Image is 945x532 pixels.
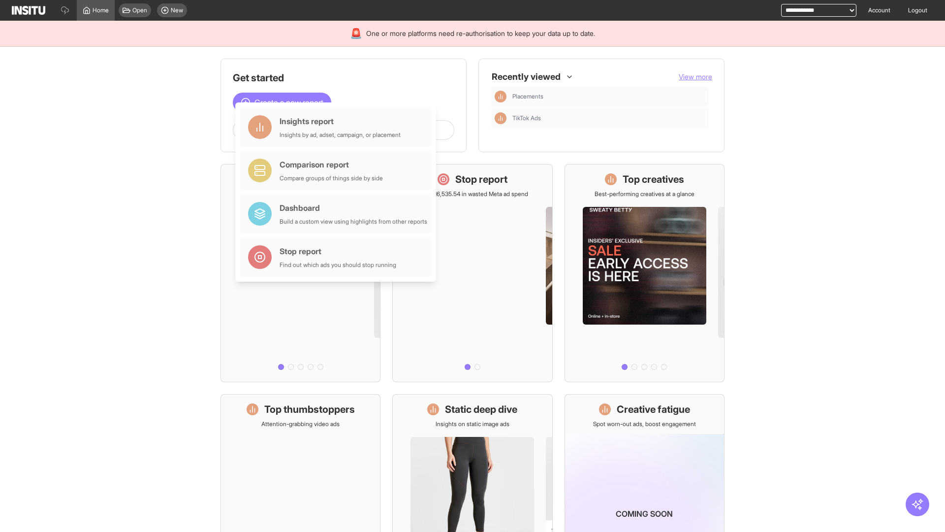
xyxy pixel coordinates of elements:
[233,93,331,112] button: Create a new report
[595,190,694,198] p: Best-performing creatives at a glance
[436,420,509,428] p: Insights on static image ads
[350,27,362,40] div: 🚨
[280,218,427,226] div: Build a custom view using highlights from other reports
[280,159,383,170] div: Comparison report
[280,202,427,214] div: Dashboard
[93,6,109,14] span: Home
[512,114,704,122] span: TikTok Ads
[495,91,506,102] div: Insights
[512,93,543,100] span: Placements
[445,402,517,416] h1: Static deep dive
[565,164,724,382] a: Top creativesBest-performing creatives at a glance
[417,190,528,198] p: Save £16,535.54 in wasted Meta ad spend
[280,131,401,139] div: Insights by ad, adset, campaign, or placement
[171,6,183,14] span: New
[679,72,712,82] button: View more
[392,164,552,382] a: Stop reportSave £16,535.54 in wasted Meta ad spend
[254,97,323,108] span: Create a new report
[512,114,541,122] span: TikTok Ads
[455,172,507,186] h1: Stop report
[280,261,396,269] div: Find out which ads you should stop running
[512,93,704,100] span: Placements
[264,402,355,416] h1: Top thumbstoppers
[280,115,401,127] div: Insights report
[280,174,383,182] div: Compare groups of things side by side
[679,72,712,81] span: View more
[366,29,595,38] span: One or more platforms need re-authorisation to keep your data up to date.
[623,172,684,186] h1: Top creatives
[495,112,506,124] div: Insights
[233,71,454,85] h1: Get started
[132,6,147,14] span: Open
[280,245,396,257] div: Stop report
[261,420,340,428] p: Attention-grabbing video ads
[12,6,45,15] img: Logo
[220,164,380,382] a: What's live nowSee all active ads instantly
